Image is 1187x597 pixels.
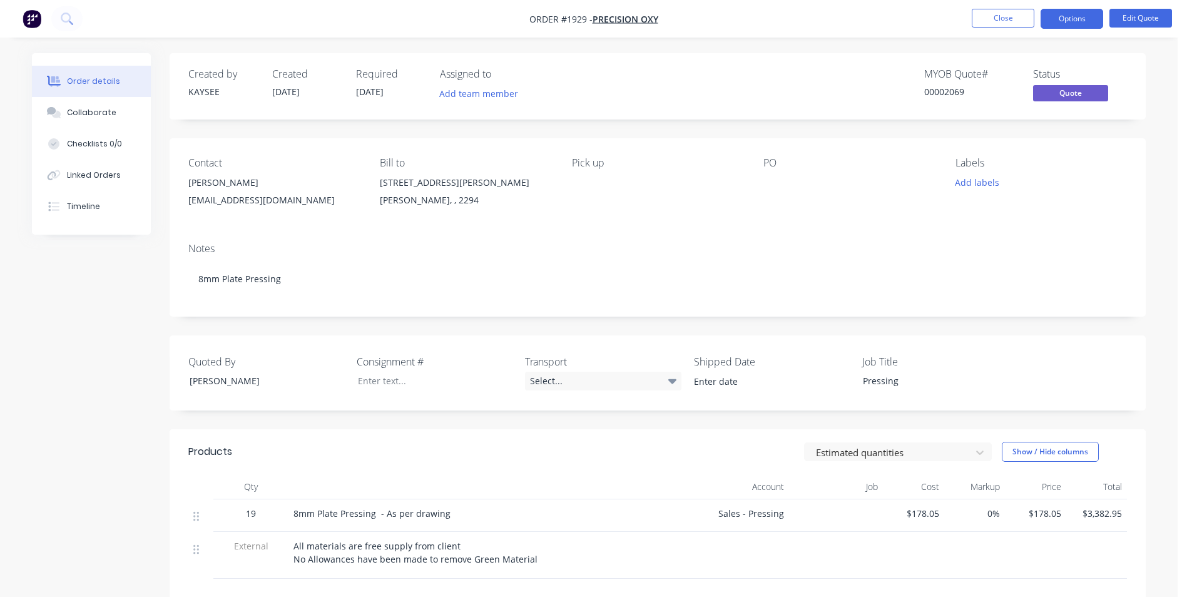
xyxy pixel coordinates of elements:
[1041,9,1103,29] button: Options
[188,68,257,80] div: Created by
[180,372,336,390] div: [PERSON_NAME]
[380,174,551,191] div: [STREET_ADDRESS][PERSON_NAME]
[67,76,120,87] div: Order details
[356,86,384,98] span: [DATE]
[188,157,360,169] div: Contact
[67,138,122,150] div: Checklists 0/0
[67,201,100,212] div: Timeline
[948,174,1006,191] button: Add labels
[188,354,345,369] label: Quoted By
[529,13,593,25] span: Order #1929 -
[32,97,151,128] button: Collaborate
[789,474,883,499] div: Job
[23,9,41,28] img: Factory
[1033,85,1108,101] span: Quote
[944,474,1006,499] div: Markup
[272,86,300,98] span: [DATE]
[924,68,1018,80] div: MYOB Quote #
[685,372,841,391] input: Enter date
[525,354,681,369] label: Transport
[272,68,341,80] div: Created
[356,68,425,80] div: Required
[440,85,525,102] button: Add team member
[32,160,151,191] button: Linked Orders
[1066,474,1128,499] div: Total
[293,508,451,519] span: 8mm Plate Pressing - As per drawing
[972,9,1034,28] button: Close
[433,85,525,102] button: Add team member
[188,174,360,214] div: [PERSON_NAME][EMAIL_ADDRESS][DOMAIN_NAME]
[67,170,121,181] div: Linked Orders
[1109,9,1172,28] button: Edit Quote
[188,260,1127,298] div: 8mm Plate Pressing
[1033,68,1127,80] div: Status
[188,243,1127,255] div: Notes
[924,85,1018,98] div: 00002069
[572,157,743,169] div: Pick up
[188,444,232,459] div: Products
[888,507,939,520] span: $178.05
[357,354,513,369] label: Consignment #
[32,66,151,97] button: Order details
[380,174,551,214] div: [STREET_ADDRESS][PERSON_NAME][PERSON_NAME], , 2294
[1010,507,1061,520] span: $178.05
[883,474,944,499] div: Cost
[440,68,565,80] div: Assigned to
[1005,474,1066,499] div: Price
[593,13,658,25] a: Precision Oxy
[380,191,551,209] div: [PERSON_NAME], , 2294
[664,474,789,499] div: Account
[246,507,256,520] span: 19
[32,128,151,160] button: Checklists 0/0
[694,354,850,369] label: Shipped Date
[763,157,935,169] div: PO
[664,499,789,532] div: Sales - Pressing
[955,157,1127,169] div: Labels
[293,540,537,565] span: All materials are free supply from client No Allowances have been made to remove Green Material
[213,474,288,499] div: Qty
[188,174,360,191] div: [PERSON_NAME]
[949,507,1001,520] span: 0%
[1002,442,1099,462] button: Show / Hide columns
[188,191,360,209] div: [EMAIL_ADDRESS][DOMAIN_NAME]
[525,372,681,390] div: Select...
[67,107,116,118] div: Collaborate
[218,539,283,553] span: External
[853,372,1009,390] div: Pressing
[380,157,551,169] div: Bill to
[188,85,257,98] div: KAYSEE
[862,354,1019,369] label: Job Title
[32,191,151,222] button: Timeline
[1071,507,1123,520] span: $3,382.95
